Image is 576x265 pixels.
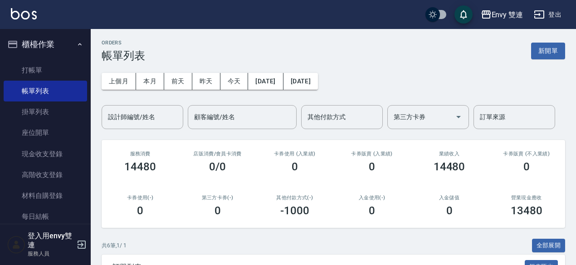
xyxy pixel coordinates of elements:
button: [DATE] [283,73,318,90]
button: save [454,5,473,24]
h2: 入金使用(-) [344,195,400,201]
a: 掛單列表 [4,101,87,122]
button: 今天 [220,73,249,90]
h5: 登入用envy雙連 [28,231,74,250]
h3: 帳單列表 [102,49,145,62]
a: 材料自購登錄 [4,185,87,206]
a: 現金收支登錄 [4,144,87,164]
a: 帳單列表 [4,81,87,101]
h3: 0 [292,160,298,173]
h3: 0 [523,160,530,173]
h2: 其他付款方式(-) [267,195,322,201]
h2: 卡券使用 (入業績) [267,151,322,157]
h3: 13480 [511,204,542,217]
button: Open [451,110,466,124]
h3: 0 [369,204,375,217]
h3: 14480 [124,160,156,173]
button: 櫃檯作業 [4,33,87,56]
button: 新開單 [531,43,565,59]
h2: 卡券使用(-) [112,195,168,201]
button: 登出 [530,6,565,23]
button: 昨天 [192,73,220,90]
h3: 0 [215,204,221,217]
button: 上個月 [102,73,136,90]
h2: 業績收入 [421,151,477,157]
p: 服務人員 [28,250,74,258]
h3: 0 [137,204,143,217]
h3: -1000 [280,204,309,217]
button: 全部展開 [532,239,566,253]
h3: 0 [446,204,453,217]
img: Logo [11,8,37,19]
h2: 營業現金應收 [499,195,554,201]
a: 打帳單 [4,60,87,81]
a: 每日結帳 [4,206,87,227]
h2: 卡券販賣 (不入業績) [499,151,554,157]
img: Person [7,236,25,254]
button: [DATE] [248,73,283,90]
h2: 店販消費 /會員卡消費 [190,151,245,157]
div: Envy 雙連 [492,9,523,20]
h2: ORDERS [102,40,145,46]
button: Envy 雙連 [477,5,527,24]
a: 座位開單 [4,122,87,143]
h2: 第三方卡券(-) [190,195,245,201]
h2: 入金儲值 [421,195,477,201]
button: 前天 [164,73,192,90]
a: 新開單 [531,46,565,55]
h2: 卡券販賣 (入業績) [344,151,400,157]
a: 高階收支登錄 [4,164,87,185]
h3: 0 [369,160,375,173]
h3: 服務消費 [112,151,168,157]
p: 共 6 筆, 1 / 1 [102,241,127,250]
button: 本月 [136,73,164,90]
h3: 14480 [434,160,465,173]
h3: 0/0 [209,160,226,173]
